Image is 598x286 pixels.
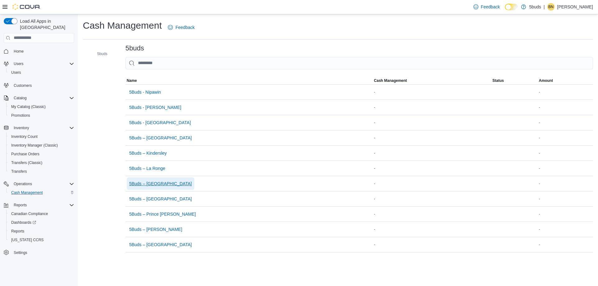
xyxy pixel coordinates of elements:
span: Users [11,60,74,68]
button: 5Buds – [GEOGRAPHIC_DATA] [127,132,194,144]
h3: 5buds [126,45,144,52]
button: Transfers [6,167,77,176]
div: - [373,226,491,233]
div: - [373,165,491,172]
div: - [538,88,593,96]
a: Inventory Manager (Classic) [9,142,60,149]
span: Users [14,61,23,66]
div: Benjamin Nuesca [547,3,555,11]
button: Canadian Compliance [6,209,77,218]
span: 5Buds – [PERSON_NAME] [129,226,182,232]
div: - [538,149,593,157]
span: Load All Apps in [GEOGRAPHIC_DATA] [17,18,74,30]
button: My Catalog (Classic) [6,102,77,111]
button: Promotions [6,111,77,120]
button: Cash Management [6,188,77,197]
div: - [373,180,491,187]
span: Inventory Manager (Classic) [9,142,74,149]
button: Purchase Orders [6,150,77,158]
button: Inventory [1,124,77,132]
button: 5Buds – [GEOGRAPHIC_DATA] [127,177,194,190]
a: Feedback [165,21,197,34]
div: - [373,88,491,96]
button: Settings [1,248,77,257]
a: [US_STATE] CCRS [9,236,46,244]
a: Transfers (Classic) [9,159,45,166]
button: 5Buds – La Ronge [127,162,168,175]
span: Inventory [11,124,74,132]
span: Name [127,78,137,83]
nav: Complex example [4,44,74,273]
p: | [543,3,545,11]
span: 5Buds – Prince [PERSON_NAME] [129,211,196,217]
button: Amount [538,77,593,84]
a: Dashboards [9,219,39,226]
div: - [538,180,593,187]
button: 5Buds – [PERSON_NAME] [127,223,185,236]
button: Users [11,60,26,68]
button: 5Buds - Nipawin [127,86,164,98]
div: - [373,149,491,157]
span: Customers [14,83,32,88]
div: - [373,119,491,126]
div: - [538,226,593,233]
button: Name [126,77,373,84]
div: - [538,210,593,218]
a: Dashboards [6,218,77,227]
span: Settings [11,249,74,256]
span: Inventory Manager (Classic) [11,143,58,148]
span: Customers [11,81,74,89]
button: Customers [1,81,77,90]
div: - [538,241,593,248]
span: 5Buds – [GEOGRAPHIC_DATA] [129,135,192,141]
span: Status [492,78,504,83]
span: Cash Management [11,190,43,195]
span: My Catalog (Classic) [11,104,46,109]
div: - [538,134,593,142]
a: Inventory Count [9,133,40,140]
a: Settings [11,249,30,256]
div: - [373,104,491,111]
span: Inventory Count [11,134,38,139]
span: Transfers [11,169,27,174]
div: - [373,210,491,218]
span: Operations [11,180,74,188]
span: My Catalog (Classic) [9,103,74,110]
img: Cova [12,4,40,10]
span: Feedback [175,24,194,30]
span: Promotions [9,112,74,119]
button: 5Buds - [GEOGRAPHIC_DATA] [127,116,193,129]
button: Status [491,77,538,84]
a: Reports [9,227,27,235]
span: Inventory Count [9,133,74,140]
button: Reports [6,227,77,236]
span: 5Buds – La Ronge [129,165,165,171]
span: Amount [539,78,553,83]
span: Settings [14,250,27,255]
span: Dashboards [11,220,36,225]
span: Home [11,47,74,55]
button: Transfers (Classic) [6,158,77,167]
span: BN [548,3,554,11]
input: This is a search bar. As you type, the results lower in the page will automatically filter. [126,57,593,69]
button: Reports [11,201,29,209]
div: - [538,195,593,203]
span: Dark Mode [505,10,505,11]
span: Users [9,69,74,76]
span: Promotions [11,113,30,118]
p: [PERSON_NAME] [557,3,593,11]
span: 5Buds – Kindersley [129,150,167,156]
span: Canadian Compliance [11,211,48,216]
span: Reports [11,201,74,209]
button: Reports [1,201,77,209]
button: Inventory [11,124,31,132]
button: Users [1,59,77,68]
span: 5Buds - Nipawin [129,89,161,95]
button: Users [6,68,77,77]
a: Promotions [9,112,33,119]
span: Catalog [14,96,26,101]
div: - [373,134,491,142]
a: Customers [11,82,34,89]
a: Feedback [471,1,502,13]
span: Feedback [481,4,500,10]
